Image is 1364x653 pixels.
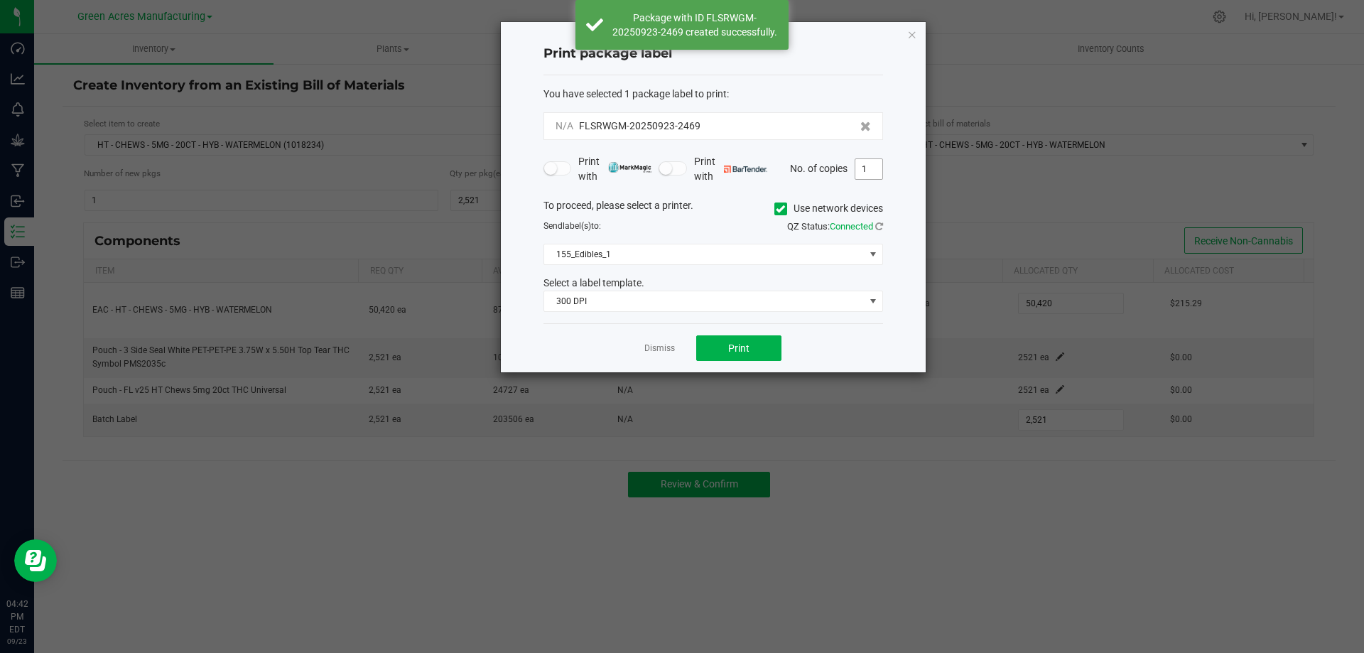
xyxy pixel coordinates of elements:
[611,11,778,39] div: Package with ID FLSRWGM-20250923-2469 created successfully.
[830,221,873,232] span: Connected
[608,162,651,173] img: mark_magic_cybra.png
[543,88,727,99] span: You have selected 1 package label to print
[544,291,865,311] span: 300 DPI
[563,221,591,231] span: label(s)
[774,201,883,216] label: Use network devices
[696,335,781,361] button: Print
[544,244,865,264] span: 155_Edibles_1
[579,120,700,131] span: FLSRWGM-20250923-2469
[533,276,894,291] div: Select a label template.
[694,154,767,184] span: Print with
[728,342,749,354] span: Print
[533,198,894,220] div: To proceed, please select a printer.
[724,166,767,173] img: bartender.png
[790,162,848,173] span: No. of copies
[644,342,675,355] a: Dismiss
[787,221,883,232] span: QZ Status:
[14,539,57,582] iframe: Resource center
[543,221,601,231] span: Send to:
[543,45,883,63] h4: Print package label
[578,154,651,184] span: Print with
[543,87,883,102] div: :
[556,120,573,131] span: N/A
